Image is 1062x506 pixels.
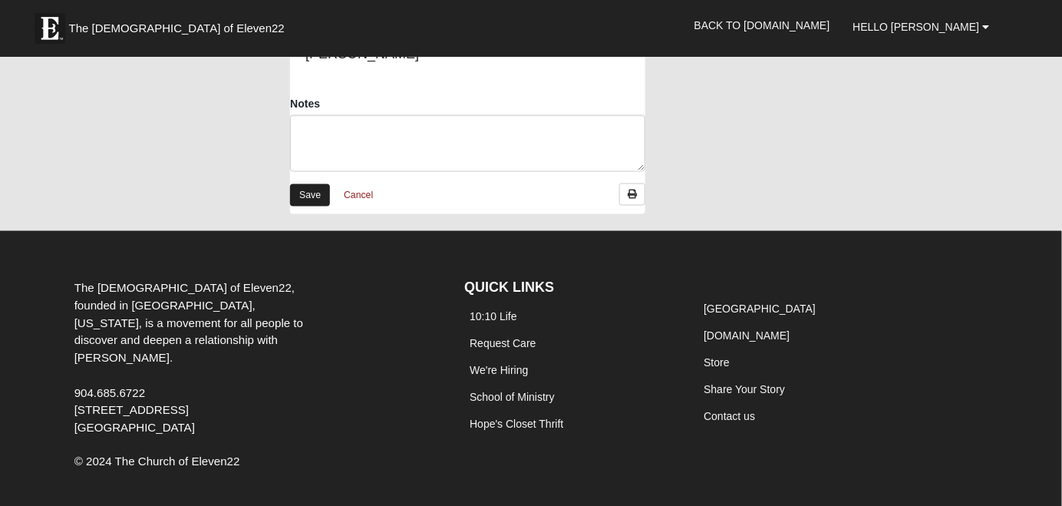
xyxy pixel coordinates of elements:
[704,411,755,423] a: Contact us
[704,357,729,369] a: Store
[683,6,842,45] a: Back to [DOMAIN_NAME]
[704,303,816,316] a: [GEOGRAPHIC_DATA]
[464,280,675,297] h4: QUICK LINKS
[290,96,320,111] label: Notes
[63,280,323,437] div: The [DEMOGRAPHIC_DATA] of Eleven22, founded in [GEOGRAPHIC_DATA], [US_STATE], is a movement for a...
[74,455,240,468] span: © 2024 The Church of Eleven22
[842,8,1001,46] a: Hello [PERSON_NAME]
[74,422,195,435] span: [GEOGRAPHIC_DATA]
[470,311,517,323] a: 10:10 Life
[470,338,536,350] a: Request Care
[619,184,645,206] a: Print Attendance Roster
[704,384,785,396] a: Share Your Story
[334,184,383,207] a: Cancel
[35,13,65,44] img: Eleven22 logo
[470,418,563,431] a: Hope's Closet Thrift
[853,21,980,33] span: Hello [PERSON_NAME]
[69,21,285,36] span: The [DEMOGRAPHIC_DATA] of Eleven22
[290,184,330,207] a: Save
[704,330,790,342] a: [DOMAIN_NAME]
[470,392,554,404] a: School of Ministry
[470,365,528,377] a: We're Hiring
[27,5,334,44] a: The [DEMOGRAPHIC_DATA] of Eleven22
